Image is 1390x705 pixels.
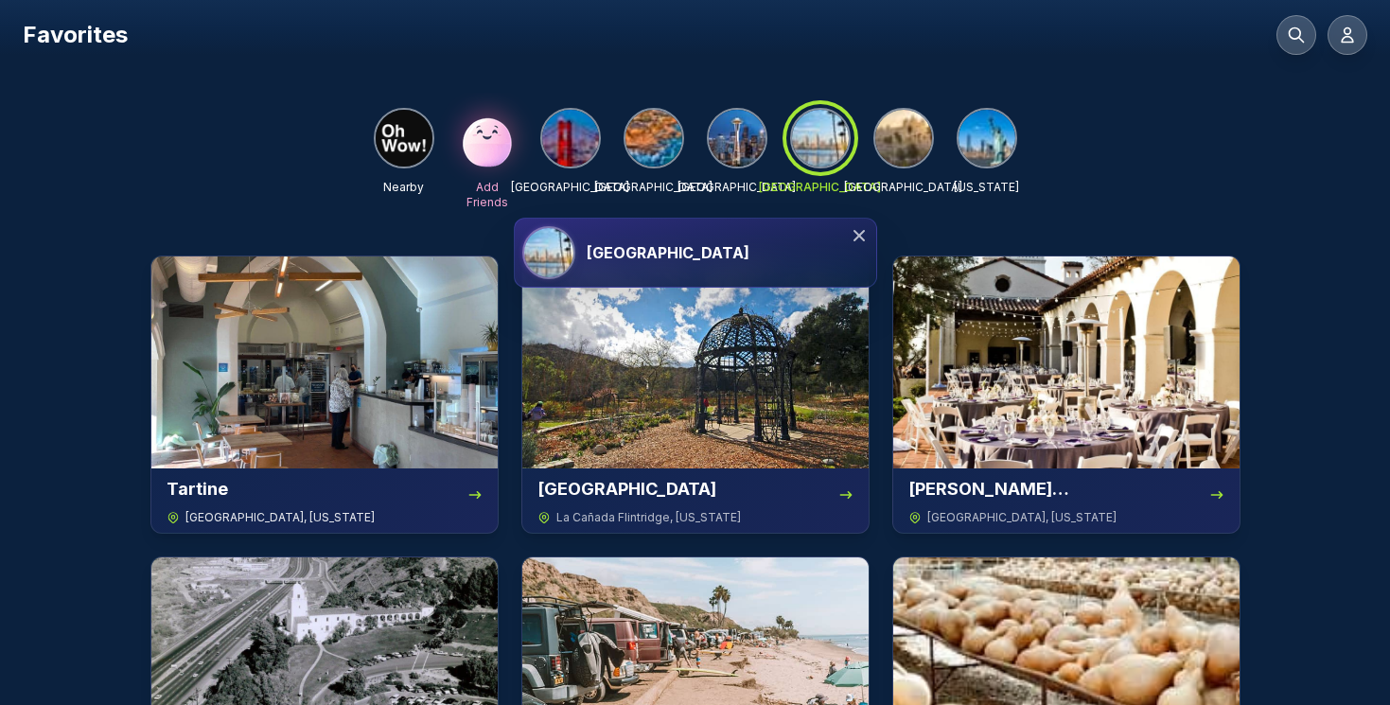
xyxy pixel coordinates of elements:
img: Nearby [376,110,432,167]
p: Add Friends [457,180,518,210]
h3: [PERSON_NAME][GEOGRAPHIC_DATA] [908,476,1209,502]
img: Seattle [709,110,765,167]
h3: [GEOGRAPHIC_DATA] [587,241,749,264]
h3: [GEOGRAPHIC_DATA] [537,476,716,502]
img: San Diego [524,228,573,277]
img: Orange County [625,110,682,167]
span: [GEOGRAPHIC_DATA] , [US_STATE] [927,510,1117,525]
img: Los Angeles [875,110,932,167]
img: Tartine [151,256,498,468]
img: San Francisco [542,110,599,167]
img: Descanso Gardens [522,256,869,468]
h3: Tartine [167,476,228,502]
span: La Cañada Flintridge , [US_STATE] [556,510,741,525]
p: [GEOGRAPHIC_DATA] [594,180,713,195]
p: [GEOGRAPHIC_DATA] [844,180,962,195]
img: New York [959,110,1015,167]
p: [GEOGRAPHIC_DATA] [677,180,796,195]
p: [GEOGRAPHIC_DATA] [759,180,881,195]
img: Junípero Serra Museum [893,256,1240,468]
h1: Favorites [23,20,128,50]
p: [US_STATE] [954,180,1019,195]
img: Add Friends [457,108,518,168]
p: [GEOGRAPHIC_DATA] [511,180,629,195]
span: [GEOGRAPHIC_DATA] , [US_STATE] [185,510,375,525]
p: Nearby [383,180,424,195]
